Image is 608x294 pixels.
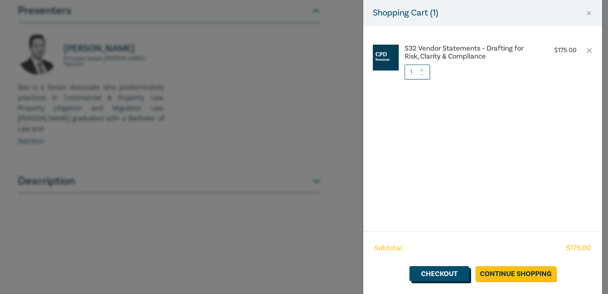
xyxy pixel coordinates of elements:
input: 1 [405,65,430,80]
a: Checkout [409,266,469,281]
span: $ 175.00 [566,243,591,253]
a: Continue Shopping [475,266,556,281]
a: S32 Vendor Statements – Drafting for Risk, Clarity & Compliance [405,45,537,61]
span: Subtotal [374,243,402,253]
p: $ 175.00 [554,47,577,54]
h5: Shopping Cart ( 1 ) [373,6,438,20]
button: Close [585,10,592,17]
img: CPD%20Seminar.jpg [373,45,399,71]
